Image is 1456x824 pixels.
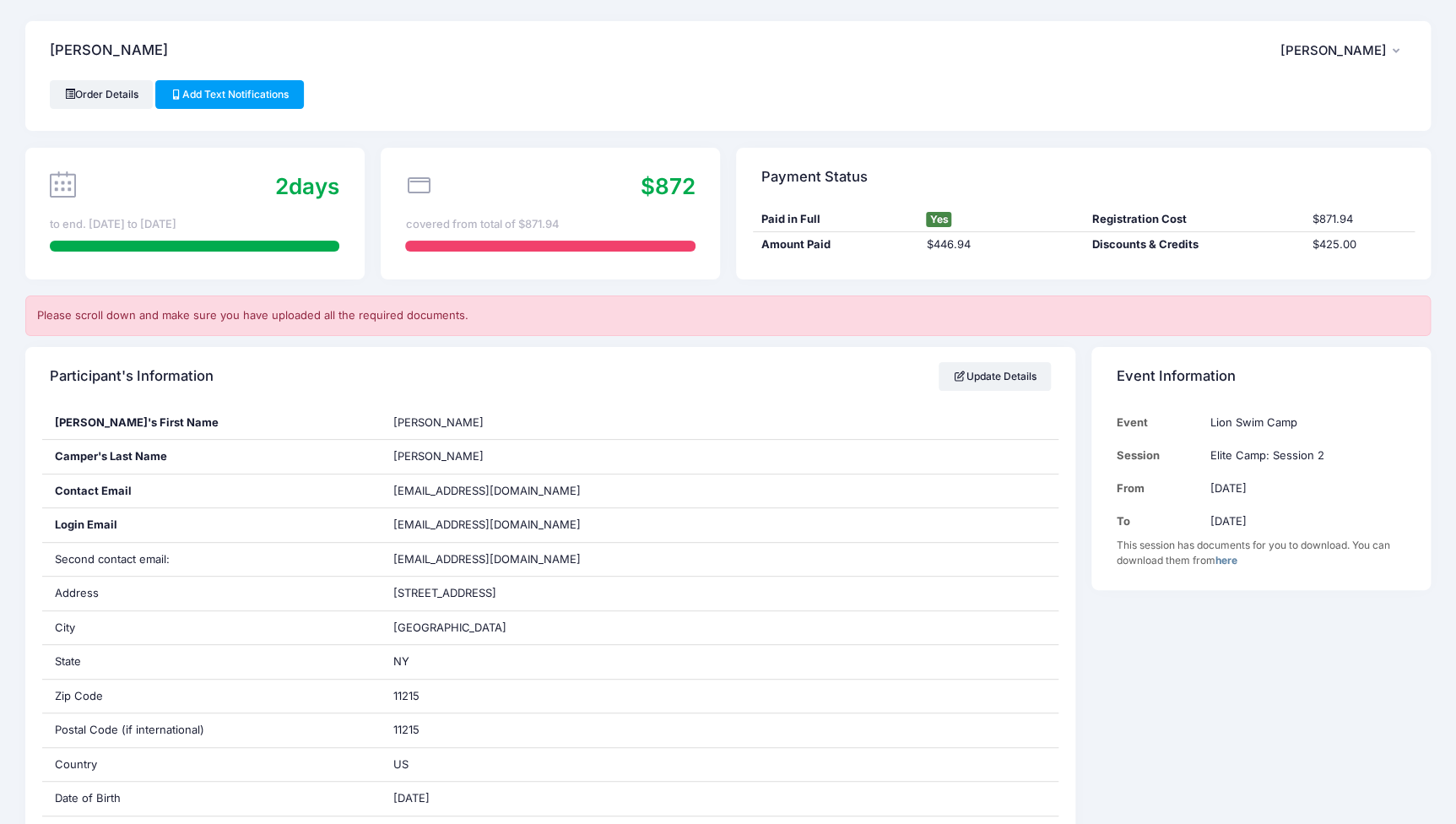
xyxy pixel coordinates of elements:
span: $872 [641,173,696,199]
td: Lion Swim Camp [1202,406,1406,439]
div: Discounts & Credits [1084,236,1304,253]
span: [PERSON_NAME] [393,415,484,429]
span: 11215 [393,689,419,702]
div: This session has documents for you to download. You can download them from [1117,538,1406,568]
button: [PERSON_NAME] [1280,31,1406,70]
div: Address [42,577,382,610]
a: here [1215,554,1237,566]
div: Contact Email [42,474,382,508]
td: [DATE] [1202,472,1406,505]
div: $871.94 [1304,211,1415,228]
span: [EMAIL_ADDRESS][DOMAIN_NAME] [393,552,581,566]
h4: Payment Status [761,153,868,201]
span: [EMAIL_ADDRESS][DOMAIN_NAME] [393,484,581,497]
div: Zip Code [42,680,382,713]
span: [STREET_ADDRESS] [393,586,496,599]
div: Amount Paid [753,236,918,253]
span: 11215 [393,723,419,736]
div: [PERSON_NAME]'s First Name [42,406,382,440]
span: [PERSON_NAME] [1280,43,1387,58]
h4: Event Information [1117,352,1236,400]
span: [GEOGRAPHIC_DATA] [393,621,506,634]
a: Order Details [50,80,153,109]
span: [PERSON_NAME] [393,449,484,463]
div: to end. [DATE] to [DATE] [50,216,339,233]
div: State [42,645,382,679]
div: Second contact email: [42,543,382,577]
span: Yes [926,212,951,227]
div: Postal Code (if international) [42,713,382,747]
div: Login Email [42,508,382,542]
span: [DATE] [393,791,430,805]
td: Event [1117,406,1202,439]
a: Add Text Notifications [155,80,304,109]
div: City [42,611,382,645]
h4: Participant's Information [50,352,214,400]
td: To [1117,505,1202,538]
span: 2 [275,173,289,199]
div: Camper's Last Name [42,440,382,474]
div: Please scroll down and make sure you have uploaded all the required documents. [25,295,1431,336]
div: Registration Cost [1084,211,1304,228]
td: From [1117,472,1202,505]
div: $425.00 [1304,236,1415,253]
div: Paid in Full [753,211,918,228]
div: Country [42,748,382,782]
div: covered from total of $871.94 [405,216,695,233]
div: days [275,170,339,203]
td: Session [1117,439,1202,472]
td: [DATE] [1202,505,1406,538]
div: $446.94 [918,236,1084,253]
span: US [393,757,409,771]
td: Elite Camp: Session 2 [1202,439,1406,472]
span: NY [393,654,409,668]
span: [EMAIL_ADDRESS][DOMAIN_NAME] [393,517,604,534]
div: Date of Birth [42,782,382,816]
h4: [PERSON_NAME] [50,27,168,75]
a: Update Details [939,362,1051,391]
